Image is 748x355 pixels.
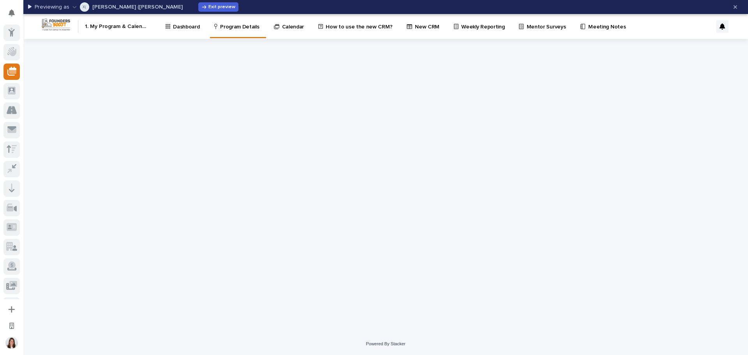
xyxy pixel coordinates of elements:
p: [PERSON_NAME] ([PERSON_NAME] [92,4,183,10]
div: Xulin (Leon) Guo [83,2,86,12]
p: Mentor Surveys [527,14,566,30]
p: Weekly Reporting [461,14,505,30]
p: Previewing as [35,4,69,11]
button: users-avatar [4,335,20,351]
p: Program Details [220,14,259,30]
button: Notifications [4,5,20,21]
button: Open workspace settings [4,318,20,334]
img: Workspace Logo [41,18,71,32]
p: How to use the new CRM? [326,14,392,30]
a: Meeting Notes [579,14,629,38]
button: Xulin (Leon) Guo[PERSON_NAME] ([PERSON_NAME] [72,1,183,13]
span: Exit preview [208,5,235,9]
p: New CRM [415,14,439,30]
a: Powered By Stacker [366,341,405,346]
p: Meeting Notes [588,14,626,30]
a: Mentor Surveys [518,14,569,38]
p: Calendar [282,14,304,30]
a: Program Details [213,14,263,37]
a: New CRM [406,14,443,38]
div: Notifications [10,9,20,22]
a: How to use the new CRM? [318,14,396,38]
a: Calendar [273,14,308,38]
button: Exit preview [198,2,238,12]
button: Add a new app... [4,301,20,318]
p: Dashboard [173,14,199,30]
h2: 1. My Program & Calendar [85,23,148,30]
a: Dashboard [165,14,203,38]
a: Weekly Reporting [453,14,508,38]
